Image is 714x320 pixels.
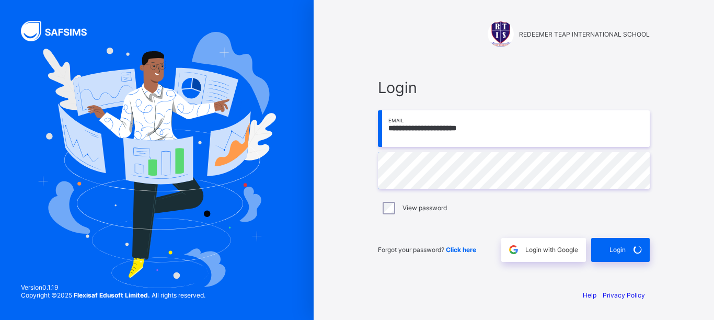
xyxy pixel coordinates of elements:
[525,246,578,254] span: Login with Google
[583,291,596,299] a: Help
[446,246,476,254] a: Click here
[609,246,626,254] span: Login
[21,283,205,291] span: Version 0.1.19
[508,244,520,256] img: google.396cfc9801f0270233282035f929180a.svg
[74,291,150,299] strong: Flexisaf Edusoft Limited.
[603,291,645,299] a: Privacy Policy
[378,246,476,254] span: Forgot your password?
[21,291,205,299] span: Copyright © 2025 All rights reserved.
[402,204,447,212] label: View password
[519,30,650,38] span: REDEEMER TEAP INTERNATIONAL SCHOOL
[378,78,650,97] span: Login
[38,32,275,288] img: Hero Image
[21,21,99,41] img: SAFSIMS Logo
